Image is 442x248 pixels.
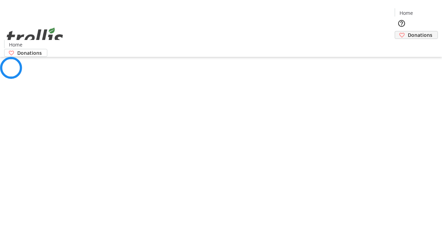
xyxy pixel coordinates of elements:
[395,31,438,39] a: Donations
[395,17,409,30] button: Help
[400,9,413,17] span: Home
[395,39,409,53] button: Cart
[9,41,22,48] span: Home
[4,41,27,48] a: Home
[408,31,432,39] span: Donations
[17,49,42,56] span: Donations
[395,9,417,17] a: Home
[4,49,47,57] a: Donations
[4,20,66,54] img: Orient E2E Organization Bl9wGeQ9no's Logo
